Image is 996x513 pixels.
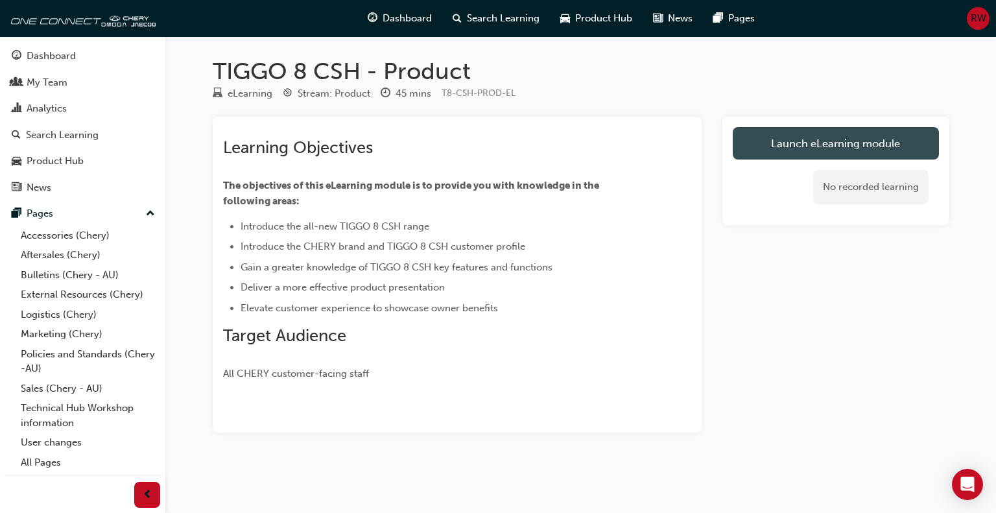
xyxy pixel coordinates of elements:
[5,44,160,68] a: Dashboard
[16,344,160,379] a: Policies and Standards (Chery -AU)
[550,5,643,32] a: car-iconProduct Hub
[27,49,76,64] div: Dashboard
[143,487,152,503] span: prev-icon
[241,281,445,293] span: Deliver a more effective product presentation
[396,86,431,101] div: 45 mins
[813,170,929,204] div: No recorded learning
[653,10,663,27] span: news-icon
[223,180,601,207] span: The objectives of this eLearning module is to provide you with knowledge in the following areas:
[223,326,346,346] span: Target Audience
[12,103,21,115] span: chart-icon
[6,5,156,31] img: oneconnect
[575,11,632,26] span: Product Hub
[26,128,99,143] div: Search Learning
[283,88,292,100] span: target-icon
[16,245,160,265] a: Aftersales (Chery)
[213,57,949,86] h1: TIGGO 8 CSH - Product
[442,5,550,32] a: search-iconSearch Learning
[16,305,160,325] a: Logistics (Chery)
[213,86,272,102] div: Type
[146,206,155,222] span: up-icon
[368,10,377,27] span: guage-icon
[381,86,431,102] div: Duration
[16,433,160,453] a: User changes
[643,5,703,32] a: news-iconNews
[12,77,21,89] span: people-icon
[442,88,516,99] span: Learning resource code
[27,154,84,169] div: Product Hub
[381,88,390,100] span: clock-icon
[298,86,370,101] div: Stream: Product
[5,97,160,121] a: Analytics
[733,127,939,160] a: Launch eLearning module
[16,226,160,246] a: Accessories (Chery)
[560,10,570,27] span: car-icon
[713,10,723,27] span: pages-icon
[728,11,755,26] span: Pages
[16,265,160,285] a: Bulletins (Chery - AU)
[5,202,160,226] button: Pages
[27,101,67,116] div: Analytics
[241,302,498,314] span: Elevate customer experience to showcase owner benefits
[27,75,67,90] div: My Team
[5,71,160,95] a: My Team
[241,221,429,232] span: Introduce the all-new TIGGO 8 CSH range
[16,285,160,305] a: External Resources (Chery)
[5,149,160,173] a: Product Hub
[223,368,369,379] span: All CHERY customer-facing staff
[27,206,53,221] div: Pages
[357,5,442,32] a: guage-iconDashboard
[241,241,525,252] span: Introduce the CHERY brand and TIGGO 8 CSH customer profile
[213,88,222,100] span: learningResourceType_ELEARNING-icon
[5,123,160,147] a: Search Learning
[5,42,160,202] button: DashboardMy TeamAnalyticsSearch LearningProduct HubNews
[283,86,370,102] div: Stream
[453,10,462,27] span: search-icon
[383,11,432,26] span: Dashboard
[971,11,986,26] span: RW
[16,453,160,473] a: All Pages
[27,180,51,195] div: News
[16,398,160,433] a: Technical Hub Workshop information
[12,51,21,62] span: guage-icon
[228,86,272,101] div: eLearning
[241,261,552,273] span: Gain a greater knowledge of TIGGO 8 CSH key features and functions
[967,7,990,30] button: RW
[703,5,765,32] a: pages-iconPages
[668,11,693,26] span: News
[12,130,21,141] span: search-icon
[5,176,160,200] a: News
[16,379,160,399] a: Sales (Chery - AU)
[12,156,21,167] span: car-icon
[16,324,160,344] a: Marketing (Chery)
[12,182,21,194] span: news-icon
[952,469,983,500] div: Open Intercom Messenger
[12,208,21,220] span: pages-icon
[223,137,373,158] span: Learning Objectives
[467,11,539,26] span: Search Learning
